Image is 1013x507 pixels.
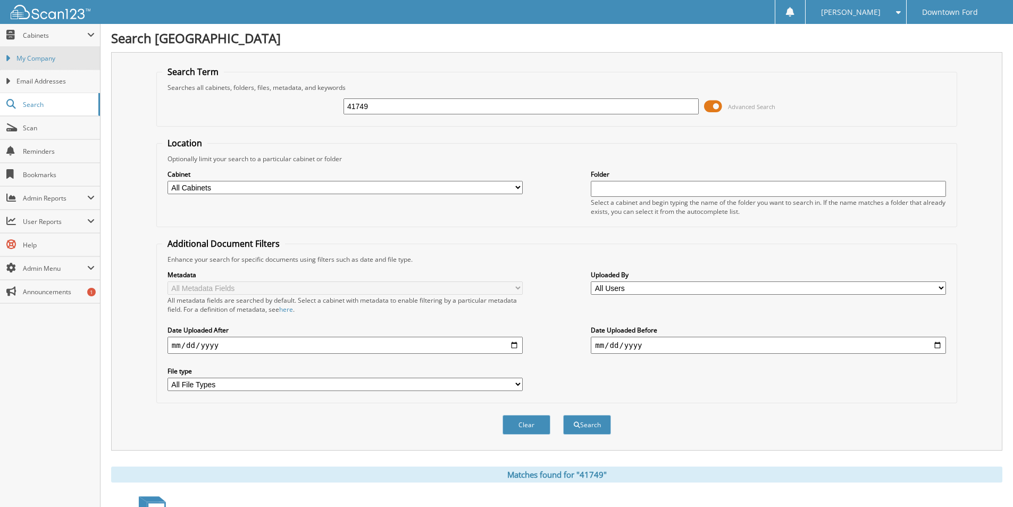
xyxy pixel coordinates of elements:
span: Advanced Search [728,103,775,111]
input: start [168,337,523,354]
span: My Company [16,54,95,63]
button: Search [563,415,611,435]
span: Admin Reports [23,194,87,203]
label: Cabinet [168,170,523,179]
div: Select a cabinet and begin typing the name of the folder you want to search in. If the name match... [591,198,946,216]
span: Downtown Ford [922,9,978,15]
label: Date Uploaded Before [591,326,946,335]
legend: Location [162,137,207,149]
div: Searches all cabinets, folders, files, metadata, and keywords [162,83,951,92]
div: 1 [87,288,96,296]
span: Bookmarks [23,170,95,179]
span: [PERSON_NAME] [821,9,881,15]
span: Help [23,240,95,250]
button: Clear [503,415,550,435]
div: All metadata fields are searched by default. Select a cabinet with metadata to enable filtering b... [168,296,523,314]
label: File type [168,367,523,376]
span: Admin Menu [23,264,87,273]
span: Reminders [23,147,95,156]
span: Scan [23,123,95,132]
a: here [279,305,293,314]
div: Enhance your search for specific documents using filters such as date and file type. [162,255,951,264]
input: end [591,337,946,354]
span: Email Addresses [16,77,95,86]
legend: Search Term [162,66,224,78]
label: Uploaded By [591,270,946,279]
h1: Search [GEOGRAPHIC_DATA] [111,29,1002,47]
span: User Reports [23,217,87,226]
img: scan123-logo-white.svg [11,5,90,19]
span: Cabinets [23,31,87,40]
span: Announcements [23,287,95,296]
div: Matches found for "41749" [111,467,1002,483]
legend: Additional Document Filters [162,238,285,250]
div: Optionally limit your search to a particular cabinet or folder [162,154,951,163]
iframe: Chat Widget [960,456,1013,507]
label: Folder [591,170,946,179]
label: Date Uploaded After [168,326,523,335]
span: Search [23,100,93,109]
label: Metadata [168,270,523,279]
